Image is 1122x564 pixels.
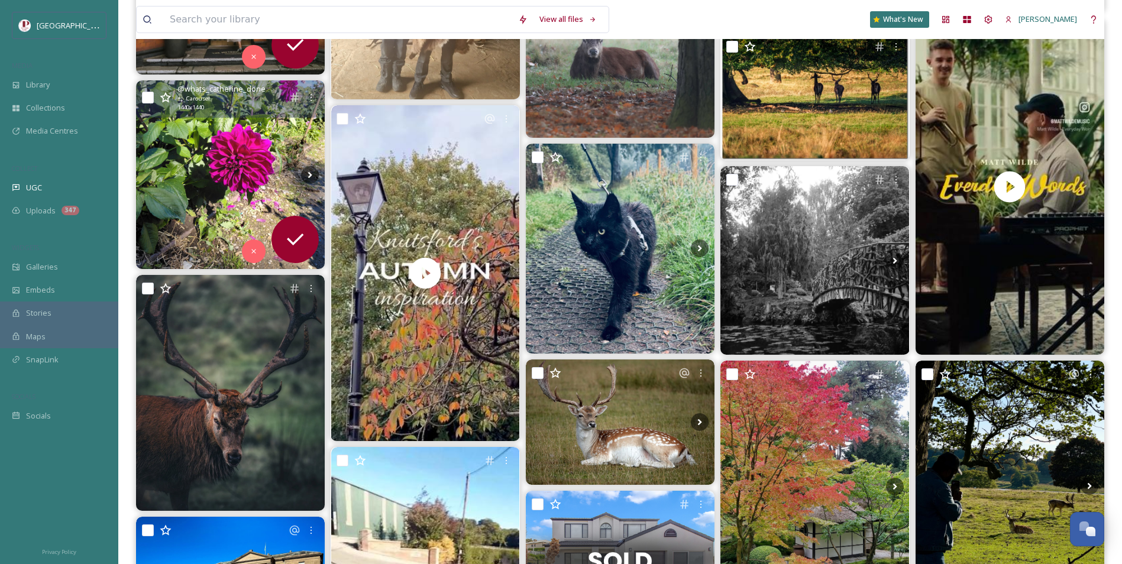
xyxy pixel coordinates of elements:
[1070,512,1104,546] button: Open Chat
[136,80,325,269] img: Lovely Sunday afternoon at Tatton Park. Autumn colours just starting to appear, along with mushro...
[999,8,1083,31] a: [PERSON_NAME]
[12,164,37,173] span: COLLECT
[26,261,58,273] span: Galleries
[720,166,909,355] img: Last of the shots taken at Tatton Park on the Superb. I will have to take it out again. Camera: V...
[12,61,33,70] span: MEDIA
[26,205,56,216] span: Uploads
[331,105,520,440] img: thumbnail
[26,102,65,114] span: Collections
[526,144,714,354] img: Walking Obsidian In The Rain🐾❤️ #adventurecat #adventurecatintraining #rainyday #rainydayfun #adv...
[12,243,39,252] span: WIDGETS
[26,410,51,422] span: Socials
[26,79,50,90] span: Library
[720,33,909,160] img: Red Deers. Three Musketeers. #reddeer #reddeerrut #tattonpark #naturephotography #sonyalpha #sony...
[177,103,204,112] span: 1440 x 1440
[533,8,603,31] a: View all files
[26,354,59,365] span: SnapLink
[136,275,325,511] img: Cernunnos The stag as more than flesh — the Horned God incarnate. A guardian of wild places, crow...
[1018,14,1077,24] span: [PERSON_NAME]
[62,206,79,215] div: 347
[331,105,520,440] video: 🍂 Hello Autumn 🍂 … and hello season of glorious colours, cosy vibes & everything pumpkin 🎃 Autumn...
[26,182,42,193] span: UGC
[177,83,266,95] span: @ whats_catherine_done
[12,392,35,401] span: SOCIALS
[26,331,46,342] span: Maps
[26,307,51,319] span: Stories
[26,284,55,296] span: Embeds
[37,20,112,31] span: [GEOGRAPHIC_DATA]
[19,20,31,31] img: download%20(5).png
[526,359,714,485] img: A few photos of some of the magnificent wildlife from around the UK #nationaltrust #deerphotograp...
[42,548,76,556] span: Privacy Policy
[186,95,210,103] span: Carousel
[916,19,1104,354] img: thumbnail
[870,11,929,28] a: What's New
[26,125,78,137] span: Media Centres
[164,7,512,33] input: Search your library
[42,544,76,558] a: Privacy Policy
